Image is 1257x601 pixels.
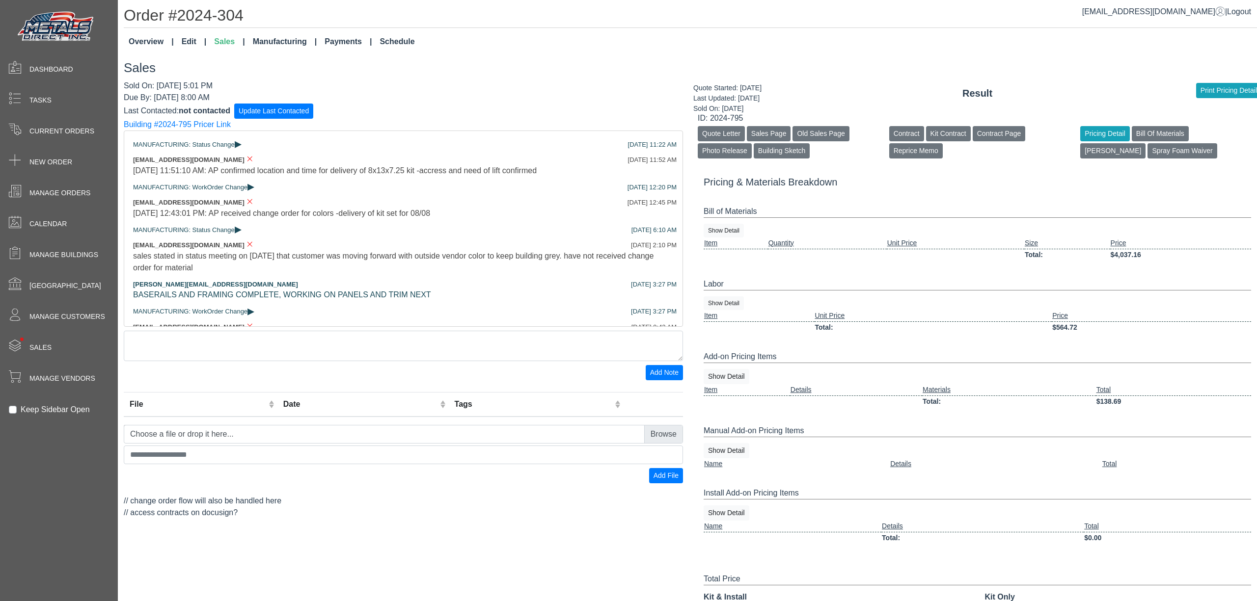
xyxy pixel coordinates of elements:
div: | [1082,6,1251,18]
div: MANUFACTURING: Status Change [133,225,674,235]
div: ID: 2024-795 [698,112,1257,124]
td: Unit Price [887,237,1024,249]
div: Result [698,86,1257,101]
button: Spray Foam Waiver [1148,143,1217,158]
td: Price [1052,310,1251,322]
span: Dashboard [29,64,73,75]
td: Details [881,521,1084,532]
button: Show Detail [704,369,749,384]
form: Last Contacted: [124,104,683,119]
span: ▸ [247,308,254,314]
button: Add File [649,468,683,483]
td: Size [1024,237,1110,249]
div: [DATE] 11:22 AM [628,140,677,150]
span: [EMAIL_ADDRESS][DOMAIN_NAME] [133,241,245,249]
span: Manage Orders [29,188,90,198]
div: [DATE] 6:10 AM [631,225,677,235]
div: [DATE] 9:42 AM [631,322,677,332]
span: Add Note [650,368,679,376]
button: Bill Of Materials [1132,126,1189,141]
div: [DATE] 2:10 PM [631,240,677,250]
button: Show Detail [704,505,749,521]
span: Manage Buildings [29,250,98,260]
img: Metals Direct Inc Logo [15,9,98,45]
td: Price [1110,237,1251,249]
div: Date [283,398,437,410]
span: Update Last Contacted [239,107,309,115]
span: [PERSON_NAME][EMAIL_ADDRESS][DOMAIN_NAME] [133,281,298,288]
td: $138.69 [1096,395,1251,407]
button: Show Detail [704,224,744,237]
h1: Order #2024-304 [124,6,1257,28]
button: Contract [889,126,924,141]
span: Logout [1227,7,1251,16]
span: Calendar [29,219,67,229]
h5: Pricing & Materials Breakdown [704,176,1251,188]
a: Edit [178,32,211,52]
button: Contract Page [973,126,1026,141]
button: Photo Release [698,143,752,158]
div: Total Price [704,573,1251,585]
button: Add Note [646,365,683,380]
div: Manual Add-on Pricing Items [704,425,1251,437]
td: Total [1084,521,1251,532]
span: ▸ [235,140,242,147]
span: Current Orders [29,126,94,136]
label: Keep Sidebar Open [21,404,90,416]
div: MANUFACTURING: WorkOrder Change [133,183,674,192]
span: Manage Vendors [29,373,95,384]
span: [GEOGRAPHIC_DATA] [29,281,101,291]
td: Total: [1024,249,1110,261]
div: [DATE] 11:52 AM [628,155,677,165]
td: $0.00 [1084,532,1251,544]
div: [DATE] 11:51:10 AM: AP confirmed location and time for delivery of 8x13x7.25 kit -accress and nee... [133,165,674,177]
td: Details [790,384,922,396]
td: Total: [815,321,1052,333]
button: [PERSON_NAME] [1080,143,1146,158]
div: Due By: [DATE] 8:00 AM [124,92,683,104]
div: Labor [704,278,1251,290]
td: Details [890,458,1102,470]
td: Total [1102,458,1251,470]
a: Manufacturing [249,32,321,52]
button: Building Sketch [754,143,810,158]
td: Total [1096,384,1251,396]
div: BASERAILS AND FRAMING COMPLETE, WORKING ON PANELS AND TRIM NEXT [133,289,674,301]
span: not contacted [179,106,230,114]
span: New Order [29,157,72,167]
td: Total: [922,395,1096,407]
span: Add File [654,471,679,479]
td: Item [704,384,790,396]
div: File [130,398,266,410]
span: [EMAIL_ADDRESS][DOMAIN_NAME] [133,199,245,206]
span: ▸ [235,226,242,232]
span: • [9,323,34,355]
a: Overview [125,32,178,52]
span: Manage Customers [29,312,105,322]
div: Tags [455,398,613,410]
div: Quote Started: [DATE] [693,83,762,93]
div: Bill of Materials [704,206,1251,218]
button: Show Detail [704,296,744,310]
button: Show Detail [704,443,749,458]
td: Total: [881,532,1084,544]
button: Pricing Detail [1080,126,1129,141]
td: Unit Price [815,310,1052,322]
div: MANUFACTURING: WorkOrder Change [133,307,674,316]
div: [DATE] 12:43:01 PM: AP received change order for colors -delivery of kit set for 08/08 [133,208,674,219]
div: [DATE] 12:45 PM [628,198,677,208]
a: Sales [210,32,248,52]
div: Install Add-on Pricing Items [704,487,1251,499]
td: Quantity [768,237,887,249]
div: Sold On: [DATE] [693,104,762,114]
td: Item [704,310,815,322]
button: Reprice Memo [889,143,943,158]
div: sales stated in status meeting on [DATE] that customer was moving forward with outside vendor col... [133,250,674,274]
a: Building #2024-795 Pricer Link [124,120,231,129]
div: Sold On: [DATE] 5:01 PM [124,80,683,92]
div: Last Updated: [DATE] [693,93,762,104]
span: ▸ [247,183,254,189]
h3: Sales [124,60,1257,76]
td: Item [704,237,768,249]
button: Old Sales Page [792,126,849,141]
